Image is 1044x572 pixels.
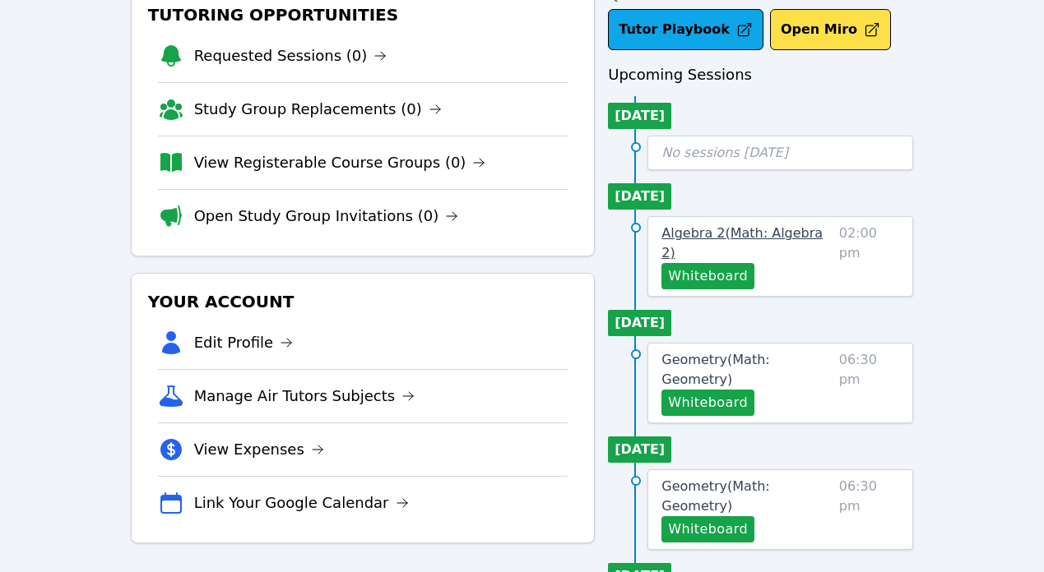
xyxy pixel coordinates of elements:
span: Geometry ( Math: Geometry ) [661,478,769,514]
a: Study Group Replacements (0) [194,98,442,121]
a: Geometry(Math: Geometry) [661,350,832,390]
button: Whiteboard [661,516,754,542]
h3: Upcoming Sessions [608,63,913,86]
span: Geometry ( Math: Geometry ) [661,352,769,387]
a: Geometry(Math: Geometry) [661,477,832,516]
a: Link Your Google Calendar [194,491,409,514]
a: Tutor Playbook [608,9,763,50]
span: No sessions [DATE] [661,145,788,160]
li: [DATE] [608,310,671,336]
span: 06:30 pm [839,350,900,416]
button: Whiteboard [661,263,754,289]
a: Requested Sessions (0) [194,44,387,67]
li: [DATE] [608,103,671,129]
a: Algebra 2(Math: Algebra 2) [661,224,832,263]
a: Manage Air Tutors Subjects [194,385,415,408]
a: View Registerable Course Groups (0) [194,151,486,174]
span: 06:30 pm [839,477,900,542]
button: Open Miro [770,9,891,50]
button: Whiteboard [661,390,754,416]
span: 02:00 pm [839,224,900,289]
a: View Expenses [194,438,324,461]
li: [DATE] [608,183,671,210]
h3: Your Account [145,287,582,316]
span: Algebra 2 ( Math: Algebra 2 ) [661,225,823,261]
li: [DATE] [608,436,671,463]
a: Edit Profile [194,331,294,354]
a: Open Study Group Invitations (0) [194,205,459,228]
